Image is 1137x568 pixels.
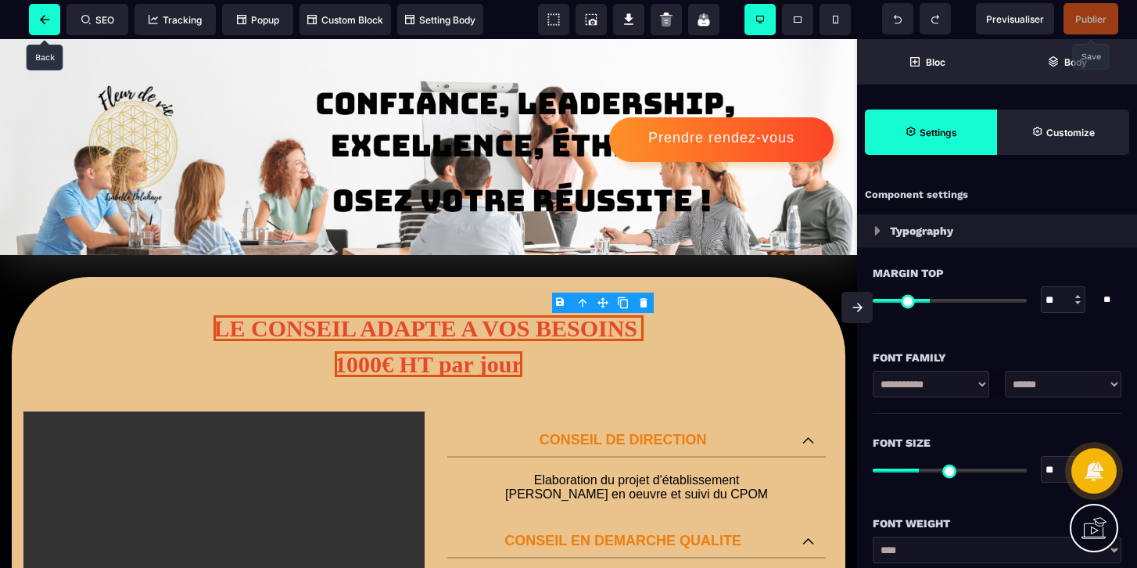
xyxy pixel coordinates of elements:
p: CONSEIL DE DIRECTION [459,393,787,409]
p: CONSEIL EN DEMARCHE QUALITE [459,494,787,510]
img: loading [874,226,881,235]
span: Publier [1075,13,1107,25]
span: Popup [237,14,279,26]
span: Preview [976,3,1054,34]
span: Tracking [149,14,202,26]
span: Screenshot [576,4,607,35]
button: Prendre rendez-vous [609,78,834,123]
span: Open Style Manager [997,110,1129,155]
span: Open Blocks [857,39,997,84]
span: Open Layer Manager [997,39,1137,84]
span: View components [538,4,569,35]
div: Font Weight [873,514,1121,533]
div: Font Family [873,348,1121,367]
span: Font Size [873,433,931,452]
span: Settings [865,110,997,155]
p: Elaboration du projet d'établissement [PERSON_NAME] en oeuvre et suivi du CPOM [463,434,810,462]
b: LE CONSEIL ADAPTE A VOS BESOINS 1000€ HT par jour [213,276,643,338]
span: SEO [81,14,114,26]
strong: Body [1064,56,1087,68]
div: Component settings [857,180,1137,210]
span: Margin Top [873,264,944,282]
strong: Customize [1046,127,1095,138]
p: Typography [890,221,953,240]
strong: Bloc [926,56,945,68]
span: Setting Body [405,14,475,26]
span: Previsualiser [986,13,1044,25]
span: Custom Block [307,14,383,26]
strong: Settings [920,127,957,138]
